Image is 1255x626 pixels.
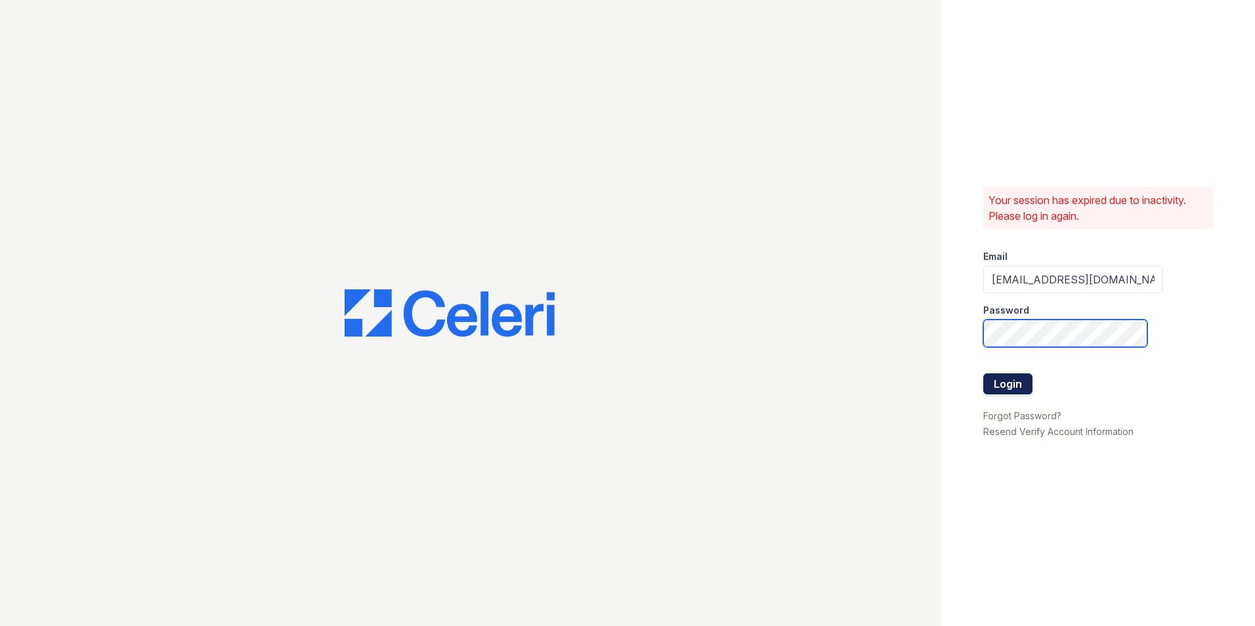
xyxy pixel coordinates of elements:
label: Password [983,304,1029,317]
img: CE_Logo_Blue-a8612792a0a2168367f1c8372b55b34899dd931a85d93a1a3d3e32e68fde9ad4.png [345,289,555,337]
button: Login [983,373,1032,394]
a: Resend Verify Account Information [983,426,1134,437]
a: Forgot Password? [983,410,1061,421]
label: Email [983,250,1008,263]
p: Your session has expired due to inactivity. Please log in again. [989,192,1208,224]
